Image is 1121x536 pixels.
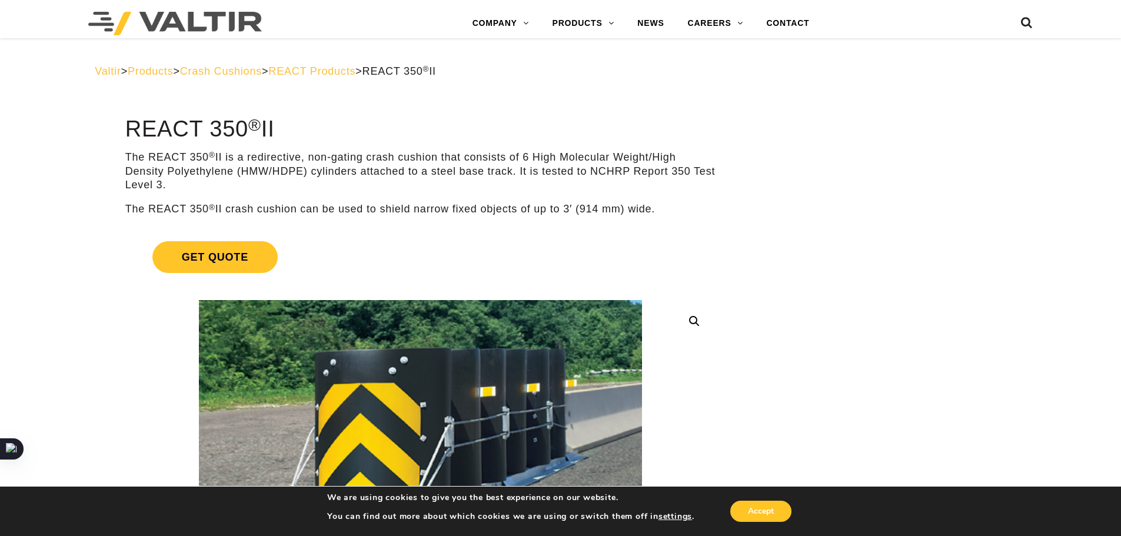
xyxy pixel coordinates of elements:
sup: ® [248,115,261,134]
p: We are using cookies to give you the best experience on our website. [327,492,694,503]
span: REACT 350 II [362,65,436,77]
p: The REACT 350 II is a redirective, non-gating crash cushion that consists of 6 High Molecular Wei... [125,151,716,192]
img: Valtir [88,12,262,35]
a: REACT Products [268,65,355,77]
button: Accept [730,501,791,522]
sup: ® [423,65,430,74]
a: Get Quote [125,227,716,287]
sup: ® [209,151,215,159]
div: > > > > [95,65,1026,78]
a: Valtir [95,65,121,77]
a: CONTACT [754,12,821,35]
h1: REACT 350 II [125,117,716,142]
p: The REACT 350 II crash cushion can be used to shield narrow fixed objects of up to 3′ (914 mm) wide. [125,202,716,216]
p: You can find out more about which cookies we are using or switch them off in . [327,511,694,522]
sup: ® [209,203,215,212]
a: Crash Cushions [180,65,262,77]
a: NEWS [626,12,676,35]
a: Products [128,65,173,77]
a: PRODUCTS [541,12,626,35]
span: Get Quote [152,241,278,273]
a: COMPANY [461,12,541,35]
button: settings [658,511,692,522]
a: CAREERS [676,12,755,35]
